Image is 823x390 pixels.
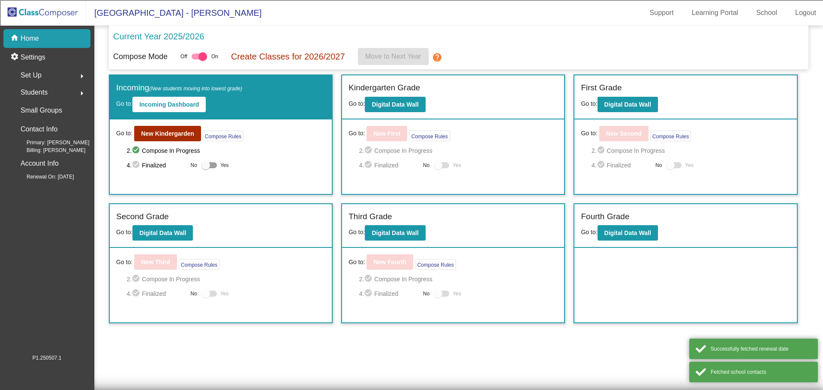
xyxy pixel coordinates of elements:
[581,211,629,223] label: Fourth Grade
[21,86,48,98] span: Students
[77,71,87,81] mat-icon: arrow_right
[655,161,662,169] span: No
[366,254,413,270] button: New Fourth
[141,130,194,137] b: New Kindergarden
[365,53,421,60] span: Move to Next Year
[77,88,87,98] mat-icon: arrow_right
[372,229,418,236] b: Digital Data Wall
[13,139,90,146] span: Primary: [PERSON_NAME]
[432,52,442,63] mat-icon: help
[116,82,242,94] label: Incoming
[364,274,374,284] mat-icon: check_circle
[191,290,197,298] span: No
[139,101,199,108] b: Incoming Dashboard
[348,258,365,267] span: Go to:
[116,258,132,267] span: Go to:
[606,130,642,137] b: New Second
[598,225,658,241] button: Digital Data Wall
[711,368,811,376] div: Fetched school contacts
[581,100,597,107] span: Go to:
[13,146,85,154] span: Billing: [PERSON_NAME]
[132,289,142,299] mat-icon: check_circle
[597,160,607,170] mat-icon: check_circle
[348,82,420,94] label: Kindergarten Grade
[203,131,243,141] button: Compose Rules
[373,259,406,265] b: New Fourth
[423,290,430,298] span: No
[409,131,450,141] button: Compose Rules
[453,289,461,299] span: Yes
[364,289,374,299] mat-icon: check_circle
[597,146,607,156] mat-icon: check_circle
[372,101,418,108] b: Digital Data Wall
[132,160,142,170] mat-icon: check_circle
[364,146,374,156] mat-icon: check_circle
[126,160,186,170] span: 4. Finalized
[191,161,197,169] span: No
[348,211,392,223] label: Third Grade
[365,225,425,241] button: Digital Data Wall
[364,160,374,170] mat-icon: check_circle
[598,97,658,112] button: Digital Data Wall
[373,130,400,137] b: New First
[231,50,345,63] p: Create Classes for 2026/2027
[134,126,201,141] button: New Kindergarden
[180,53,187,60] span: Off
[141,259,170,265] b: New Third
[21,52,45,63] p: Settings
[220,160,229,170] span: Yes
[581,129,597,138] span: Go to:
[126,146,325,156] span: 2. Compose In Progress
[132,225,193,241] button: Digital Data Wall
[592,146,790,156] span: 2. Compose In Progress
[348,229,365,235] span: Go to:
[604,229,651,236] b: Digital Data Wall
[650,131,691,141] button: Compose Rules
[21,158,59,170] p: Account Info
[359,146,558,156] span: 2. Compose In Progress
[10,33,21,44] mat-icon: home
[116,229,132,235] span: Go to:
[604,101,651,108] b: Digital Data Wall
[21,33,39,44] p: Home
[220,289,229,299] span: Yes
[415,259,456,270] button: Compose Rules
[126,274,325,284] span: 2. Compose In Progress
[348,100,365,107] span: Go to:
[139,229,186,236] b: Digital Data Wall
[359,289,419,299] span: 4. Finalized
[685,160,694,170] span: Yes
[116,129,132,138] span: Go to:
[359,274,558,284] span: 2. Compose In Progress
[116,211,169,223] label: Second Grade
[179,259,219,270] button: Compose Rules
[132,274,142,284] mat-icon: check_circle
[423,161,430,169] span: No
[348,129,365,138] span: Go to:
[581,82,622,94] label: First Grade
[359,160,419,170] span: 4. Finalized
[453,160,461,170] span: Yes
[113,30,204,43] p: Current Year 2025/2026
[113,51,168,63] p: Compose Mode
[366,126,407,141] button: New First
[132,146,142,156] mat-icon: check_circle
[116,100,132,107] span: Go to:
[211,53,218,60] span: On
[132,97,206,112] button: Incoming Dashboard
[13,173,74,181] span: Renewal On: [DATE]
[592,160,651,170] span: 4. Finalized
[134,254,177,270] button: New Third
[149,86,242,92] span: (New students moving into lowest grade)
[126,289,186,299] span: 4. Finalized
[358,48,429,65] button: Move to Next Year
[711,345,811,353] div: Successfully fetched renewal date
[365,97,425,112] button: Digital Data Wall
[21,69,42,81] span: Set Up
[21,104,62,116] p: Small Groups
[599,126,649,141] button: New Second
[581,229,597,235] span: Go to:
[10,52,21,63] mat-icon: settings
[21,123,57,135] p: Contact Info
